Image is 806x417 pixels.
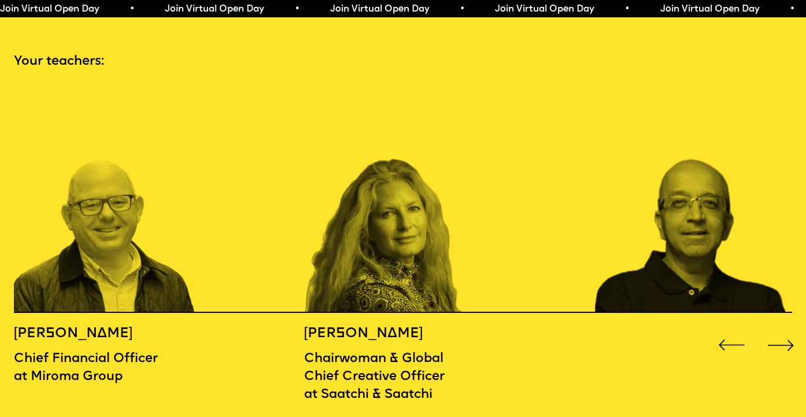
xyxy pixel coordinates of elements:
div: Next slide [764,329,797,361]
div: 11 / 16 [594,87,787,312]
h5: [PERSON_NAME] [14,325,208,343]
div: Previous slide [716,329,748,361]
span: • [787,5,792,14]
p: Your teachers: [14,53,792,71]
span: • [457,5,463,14]
div: 10 / 16 [304,87,498,312]
h5: [PERSON_NAME] [304,325,449,343]
span: • [127,5,132,14]
span: • [622,5,627,14]
p: Chief Financial Officer at Miroma Group [14,350,208,386]
div: 9 / 16 [14,87,208,312]
span: • [292,5,297,14]
p: Chairwoman & Global Chief Creative Officer at Saatchi & Saatchi [304,350,449,404]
